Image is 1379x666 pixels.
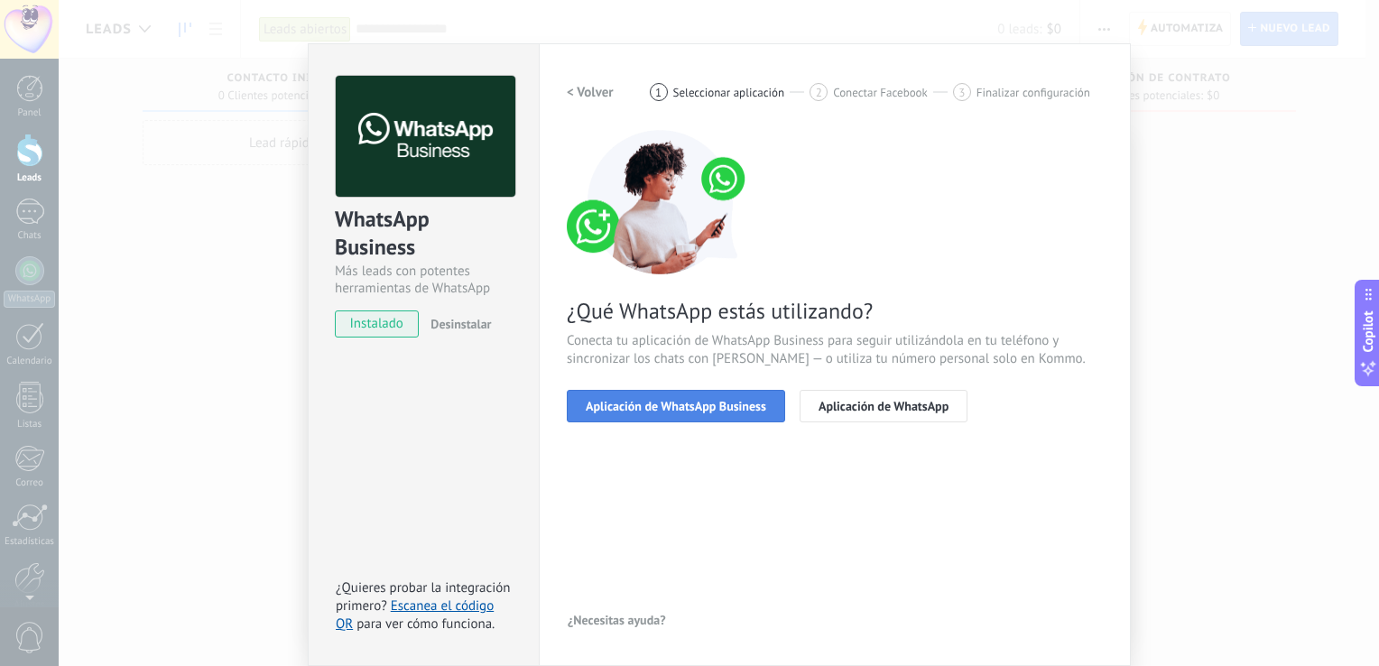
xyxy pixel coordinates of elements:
span: ¿Necesitas ayuda? [568,614,666,626]
img: connect number [567,130,756,274]
span: 3 [958,85,965,100]
span: Desinstalar [430,316,491,332]
span: Conecta tu aplicación de WhatsApp Business para seguir utilizándola en tu teléfono y sincronizar ... [567,332,1103,368]
button: Desinstalar [423,310,491,338]
button: ¿Necesitas ayuda? [567,606,667,634]
button: Aplicación de WhatsApp [800,390,967,422]
span: Aplicación de WhatsApp [819,400,949,412]
a: Escanea el código QR [336,597,494,633]
img: logo_main.png [336,76,515,198]
button: < Volver [567,76,614,108]
span: Copilot [1359,311,1377,353]
div: Más leads con potentes herramientas de WhatsApp [335,263,513,297]
span: Aplicación de WhatsApp Business [586,400,766,412]
span: 2 [816,85,822,100]
span: Finalizar configuración [976,86,1090,99]
span: ¿Qué WhatsApp estás utilizando? [567,297,1103,325]
span: ¿Quieres probar la integración primero? [336,579,511,615]
button: Aplicación de WhatsApp Business [567,390,785,422]
span: para ver cómo funciona. [356,615,495,633]
span: Seleccionar aplicación [673,86,785,99]
span: 1 [655,85,662,100]
div: WhatsApp Business [335,205,513,263]
span: instalado [336,310,418,338]
span: Conectar Facebook [833,86,928,99]
h2: < Volver [567,84,614,101]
